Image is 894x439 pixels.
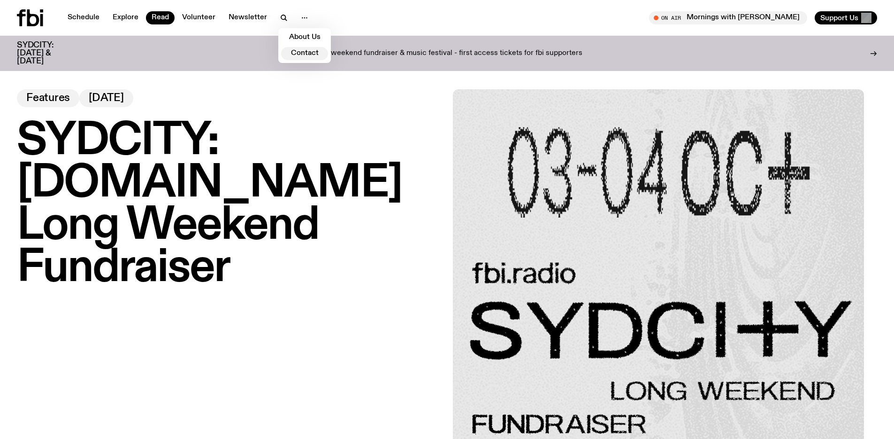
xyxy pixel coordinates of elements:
a: Volunteer [176,11,221,24]
p: Long weekend fundraiser & music festival - first access tickets for fbi supporters [312,49,582,58]
h1: SYDCITY: [DOMAIN_NAME] Long Weekend Fundraiser [17,120,442,290]
a: Schedule [62,11,105,24]
a: Newsletter [223,11,273,24]
a: About Us [281,31,328,44]
span: Support Us [820,14,858,22]
a: Contact [281,47,328,60]
button: Support Us [815,11,877,24]
a: Explore [107,11,144,24]
h3: SYDCITY: [DATE] & [DATE] [17,41,77,65]
span: Features [26,93,70,103]
span: [DATE] [89,93,124,103]
a: Read [146,11,175,24]
button: On AirMornings with [PERSON_NAME] [649,11,807,24]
